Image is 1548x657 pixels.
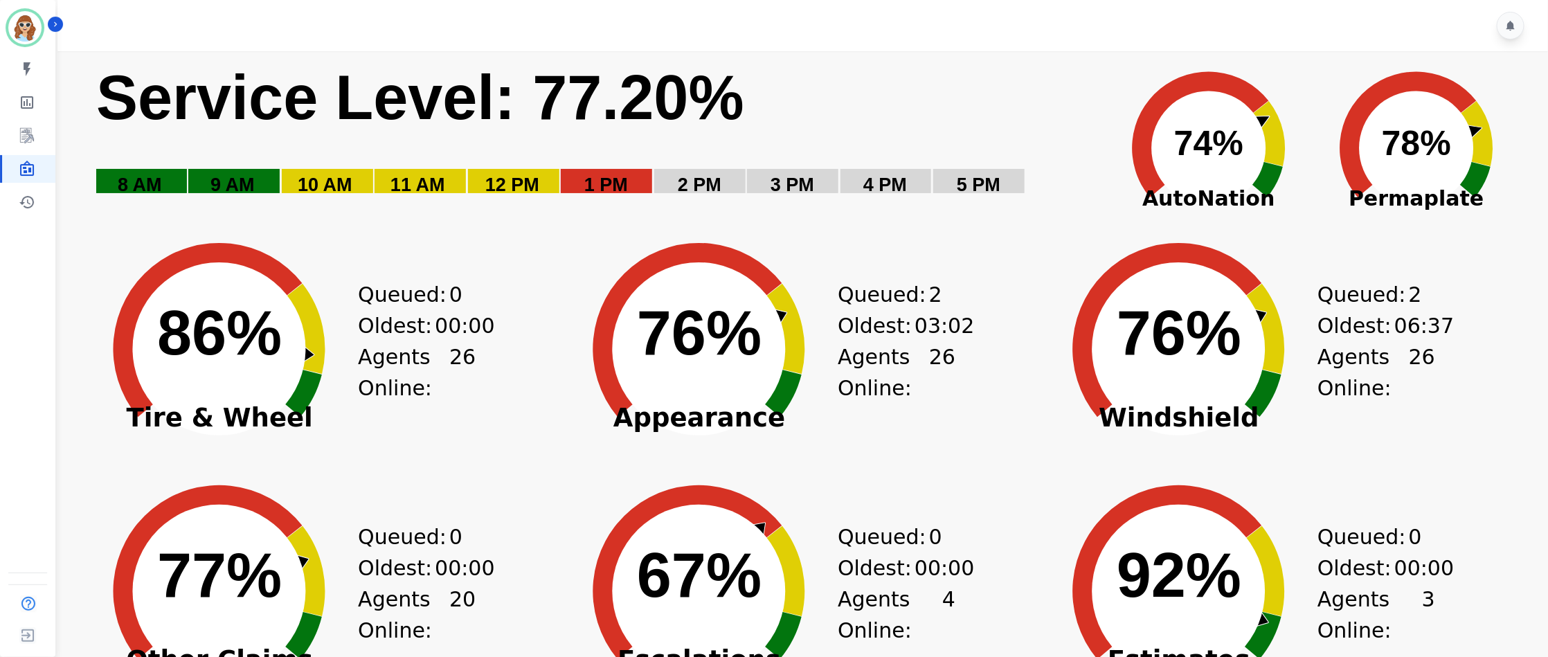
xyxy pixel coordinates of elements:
span: AutoNation [1105,183,1313,214]
div: Agents Online: [358,341,476,404]
span: 03:02 [915,310,974,341]
span: Appearance [561,411,838,425]
div: Queued: [1317,279,1421,310]
text: 10 AM [298,174,352,195]
text: 2 PM [678,174,721,195]
div: Agents Online: [838,341,955,404]
text: 76% [1117,298,1241,368]
span: Windshield [1041,411,1317,425]
span: 0 [449,521,462,552]
text: Service Level: 77.20% [96,63,744,132]
span: 0 [1409,521,1422,552]
span: 0 [449,279,462,310]
text: 74% [1174,124,1243,163]
div: Oldest: [358,552,462,584]
text: 78% [1382,124,1451,163]
div: Agents Online: [1317,341,1435,404]
div: Queued: [358,521,462,552]
div: Oldest: [358,310,462,341]
span: 26 [449,341,476,404]
svg: Service Level: 0% [95,60,1101,216]
span: 26 [1409,341,1435,404]
text: 5 PM [957,174,1000,195]
div: Agents Online: [1317,584,1435,646]
div: Queued: [358,279,462,310]
img: Bordered avatar [8,11,42,44]
span: 20 [449,584,476,646]
span: 2 [1409,279,1422,310]
div: Oldest: [1317,310,1421,341]
span: 2 [929,279,942,310]
span: Permaplate [1313,183,1520,214]
span: 3 [1422,584,1435,646]
text: 67% [637,541,762,610]
text: 8 AM [118,174,162,195]
span: Tire & Wheel [81,411,358,425]
div: Oldest: [838,552,942,584]
text: 92% [1117,541,1241,610]
div: Agents Online: [838,584,955,646]
text: 1 PM [584,174,628,195]
div: Queued: [838,521,942,552]
span: 00:00 [435,552,494,584]
div: Agents Online: [358,584,476,646]
text: 12 PM [485,174,539,195]
span: 4 [942,584,955,646]
text: 9 AM [210,174,255,195]
text: 77% [157,541,282,610]
span: 06:37 [1394,310,1454,341]
text: 11 AM [390,174,445,195]
span: 26 [929,341,955,404]
span: 00:00 [435,310,494,341]
text: 4 PM [863,174,907,195]
text: 3 PM [771,174,814,195]
text: 76% [637,298,762,368]
span: 0 [929,521,942,552]
div: Queued: [838,279,942,310]
span: 00:00 [1394,552,1454,584]
span: 00:00 [915,552,974,584]
div: Oldest: [1317,552,1421,584]
text: 86% [157,298,282,368]
div: Oldest: [838,310,942,341]
div: Queued: [1317,521,1421,552]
